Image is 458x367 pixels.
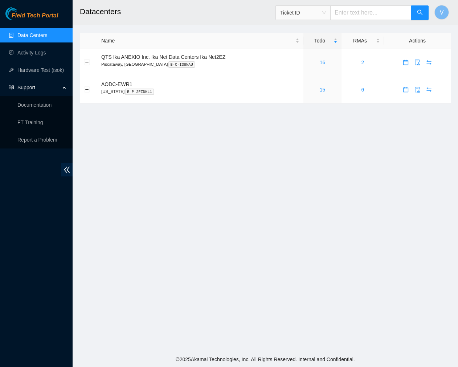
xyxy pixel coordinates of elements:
[168,61,195,68] kbd: B-C-I38NAU
[400,60,412,65] a: calendar
[423,84,435,95] button: swap
[411,5,429,20] button: search
[440,8,444,17] span: V
[412,60,423,65] span: audit
[417,9,423,16] span: search
[9,85,14,90] span: read
[101,88,299,95] p: [US_STATE]
[423,87,435,93] a: swap
[412,60,423,65] a: audit
[101,61,299,68] p: Piscataway, [GEOGRAPHIC_DATA]
[5,13,58,23] a: Akamai TechnologiesField Tech Portal
[423,60,435,65] a: swap
[17,102,52,108] a: Documentation
[73,352,458,367] footer: © 2025 Akamai Technologies, Inc. All Rights Reserved. Internal and Confidential.
[424,60,434,65] span: swap
[101,54,225,60] span: QTS fka ANEXIO Inc. fka Net Data Centers fka Net2EZ
[17,80,60,95] span: Support
[5,7,37,20] img: Akamai Technologies
[17,50,46,56] a: Activity Logs
[361,60,364,65] a: 2
[17,67,64,73] a: Hardware Test (isok)
[101,81,132,87] span: AODC-EWR1
[412,87,423,93] a: audit
[330,5,412,20] input: Enter text here...
[400,84,412,95] button: calendar
[412,84,423,95] button: audit
[434,5,449,20] button: V
[361,87,364,93] a: 6
[125,89,154,95] kbd: B-P-2FZDKL1
[320,87,326,93] a: 15
[412,87,423,93] span: audit
[412,57,423,68] button: audit
[17,32,47,38] a: Data Centers
[84,60,90,65] button: Expand row
[424,87,434,93] span: swap
[280,7,326,18] span: Ticket ID
[423,57,435,68] button: swap
[320,60,326,65] a: 16
[384,33,451,49] th: Actions
[12,12,58,19] span: Field Tech Portal
[400,57,412,68] button: calendar
[84,87,90,93] button: Expand row
[17,119,43,125] a: FT Training
[61,163,73,176] span: double-left
[400,87,412,93] a: calendar
[17,132,67,147] p: Report a Problem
